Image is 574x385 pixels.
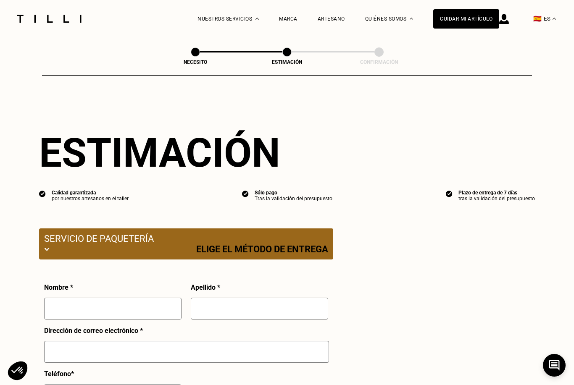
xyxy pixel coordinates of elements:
[255,18,259,20] img: Menú desplegable
[196,244,328,254] p: Elige el método de entrega
[44,327,143,335] p: Dirección de correo electrónico *
[39,129,535,176] div: Estimación
[191,283,220,291] p: Apellido *
[279,16,298,22] a: Marca
[533,15,542,23] span: 🇪🇸
[337,59,421,65] div: Confirmación
[242,190,249,197] img: icon list info
[499,14,509,24] img: Icono de inicio de sesión
[52,196,129,202] div: por nuestros artesanos en el taller
[458,190,535,196] div: Plazo de entrega de 7 días
[39,190,46,197] img: icon list info
[44,244,50,254] img: svg+xml;base64,PHN2ZyB3aWR0aD0iMjIiIGhlaWdodD0iMTEiIHZpZXdCb3g9IjAgMCAyMiAxMSIgZmlsbD0ibm9uZSIgeG...
[433,9,499,29] a: Cuidar mi artículo
[446,190,453,197] img: icon list info
[44,283,73,291] p: Nombre *
[458,196,535,202] div: tras la validación del presupuesto
[44,370,74,378] p: Teléfono *
[52,190,129,196] div: Calidad garantizada
[14,15,84,23] img: Servicio de sastrería Tilli logo
[153,59,237,65] div: Necesito
[410,18,413,20] img: Menú desplegable sobre
[255,190,332,196] div: Sólo pago
[553,18,556,20] img: menu déroulant
[255,196,332,202] div: Tras la validación del presupuesto
[318,16,345,22] a: Artesano
[245,59,329,65] div: Estimación
[44,233,328,244] p: Servicio de paquetería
